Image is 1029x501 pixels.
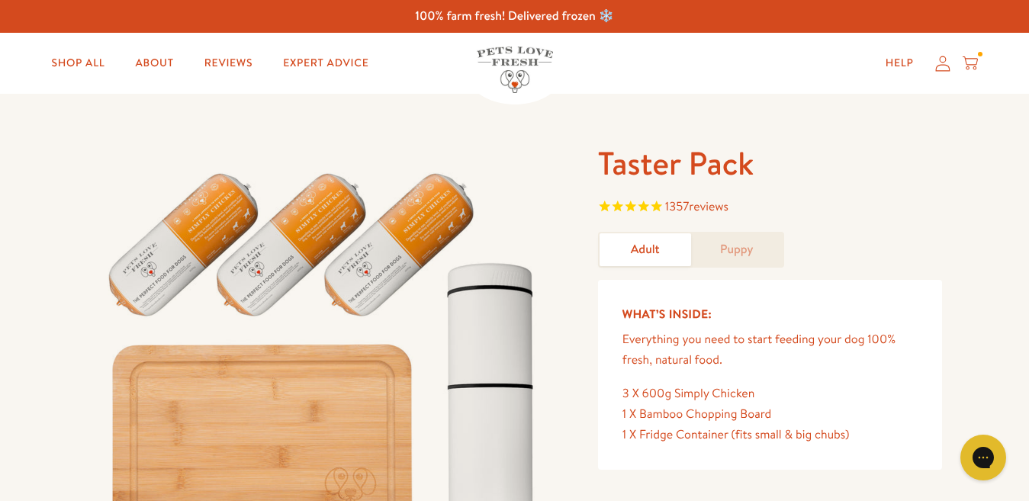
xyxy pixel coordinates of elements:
[622,406,772,422] span: 1 X Bamboo Chopping Board
[873,48,926,79] a: Help
[689,198,728,215] span: reviews
[622,304,918,324] h5: What’s Inside:
[598,143,942,185] h1: Taster Pack
[271,48,381,79] a: Expert Advice
[622,425,918,445] div: 1 X Fridge Container (fits small & big chubs)
[622,384,918,404] div: 3 X 600g Simply Chicken
[477,47,553,93] img: Pets Love Fresh
[598,197,942,220] span: Rated 4.8 out of 5 stars 1357 reviews
[953,429,1014,486] iframe: Gorgias live chat messenger
[622,329,918,371] p: Everything you need to start feeding your dog 100% fresh, natural food.
[39,48,117,79] a: Shop All
[600,233,691,266] a: Adult
[124,48,186,79] a: About
[192,48,265,79] a: Reviews
[665,198,728,215] span: 1357 reviews
[691,233,783,266] a: Puppy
